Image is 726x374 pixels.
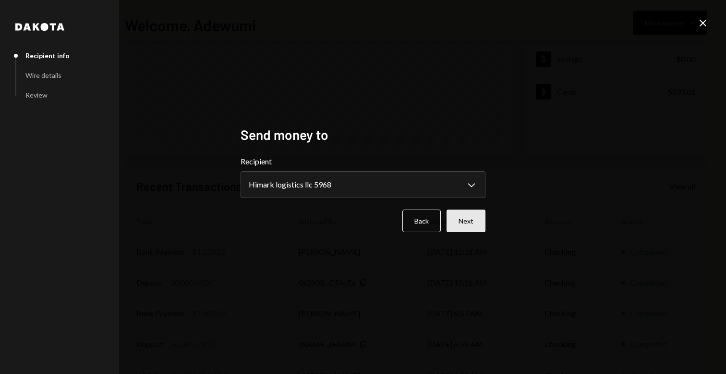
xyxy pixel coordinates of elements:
[25,51,70,60] div: Recipient info
[447,210,485,232] button: Next
[402,210,441,232] button: Back
[241,125,485,144] h2: Send money to
[241,171,485,198] button: Recipient
[25,91,48,99] div: Review
[25,71,61,79] div: Wire details
[241,156,485,167] label: Recipient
